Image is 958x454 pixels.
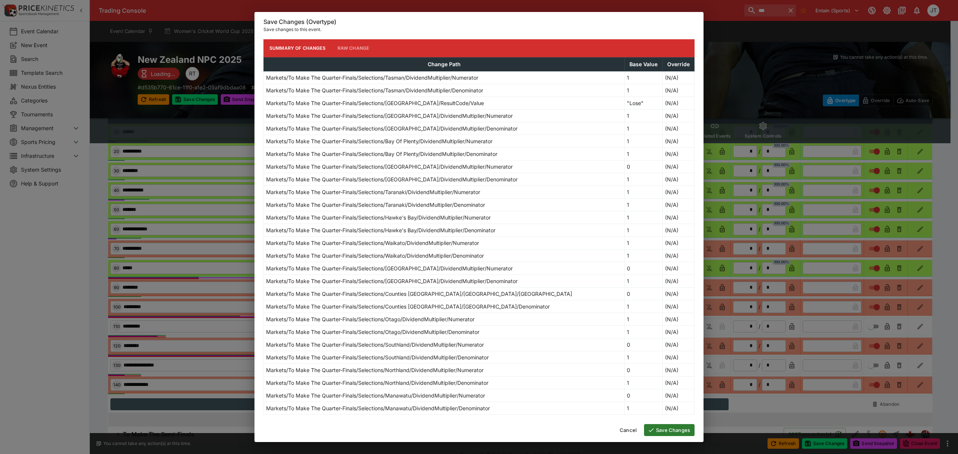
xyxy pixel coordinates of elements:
[663,109,695,122] td: (N/A)
[266,366,483,374] p: Markets/To Make The Quarter-Finals/Selections/Northland/DividendMultiplier/Numerator
[266,112,513,120] p: Markets/To Make The Quarter-Finals/Selections/[GEOGRAPHIC_DATA]/DividendMultiplier/Numerator
[625,147,663,160] td: 1
[625,71,663,84] td: 1
[663,211,695,224] td: (N/A)
[625,376,663,389] td: 1
[266,252,484,260] p: Markets/To Make The Quarter-Finals/Selections/Waikato/DividendMultiplier/Denominator
[663,325,695,338] td: (N/A)
[663,313,695,325] td: (N/A)
[663,351,695,363] td: (N/A)
[625,402,663,414] td: 1
[266,264,513,272] p: Markets/To Make The Quarter-Finals/Selections/[GEOGRAPHIC_DATA]/DividendMultiplier/Numerator
[266,175,518,183] p: Markets/To Make The Quarter-Finals/Selections/[GEOGRAPHIC_DATA]/DividendMultiplier/Denominator
[663,402,695,414] td: (N/A)
[264,57,625,71] th: Change Path
[266,290,572,298] p: Markets/To Make The Quarter-Finals/Selections/Counties [GEOGRAPHIC_DATA]/[GEOGRAPHIC_DATA]/[GEOGR...
[266,137,492,145] p: Markets/To Make The Quarter-Finals/Selections/Bay Of Plenty/DividendMultiplier/Numerator
[266,86,483,94] p: Markets/To Make The Quarter-Finals/Selections/Tasman/DividendMultiplier/Denominator
[663,173,695,185] td: (N/A)
[625,160,663,173] td: 0
[625,185,663,198] td: 1
[663,96,695,109] td: (N/A)
[663,57,695,71] th: Override
[663,389,695,402] td: (N/A)
[625,313,663,325] td: 1
[625,173,663,185] td: 1
[266,188,480,196] p: Markets/To Make The Quarter-Finals/Selections/Taranaki/DividendMultiplier/Numerator
[663,300,695,313] td: (N/A)
[663,198,695,211] td: (N/A)
[663,135,695,147] td: (N/A)
[263,39,332,57] button: Summary of Changes
[266,201,485,209] p: Markets/To Make The Quarter-Finals/Selections/Taranaki/DividendMultiplier/Denominator
[266,303,550,310] p: Markets/To Make The Quarter-Finals/Selections/Counties [GEOGRAPHIC_DATA]/[GEOGRAPHIC_DATA]/Denomi...
[266,353,489,361] p: Markets/To Make The Quarter-Finals/Selections/Southland/DividendMultiplier/Denominator
[332,39,375,57] button: Raw Change
[625,325,663,338] td: 1
[625,198,663,211] td: 1
[625,135,663,147] td: 1
[625,57,663,71] th: Base Value
[266,341,484,349] p: Markets/To Make The Quarter-Finals/Selections/Southland/DividendMultiplier/Numerator
[663,287,695,300] td: (N/A)
[663,71,695,84] td: (N/A)
[266,277,518,285] p: Markets/To Make The Quarter-Finals/Selections/[GEOGRAPHIC_DATA]/DividendMultiplier/Denominator
[663,338,695,351] td: (N/A)
[625,262,663,274] td: 0
[266,226,495,234] p: Markets/To Make The Quarter-Finals/Selections/Hawke's Bay/DividendMultiplier/Denominator
[644,424,695,436] button: Save Changes
[263,18,695,26] h6: Save Changes (Overtype)
[625,338,663,351] td: 0
[663,84,695,96] td: (N/A)
[615,424,641,436] button: Cancel
[625,249,663,262] td: 1
[625,96,663,109] td: "Lose"
[663,363,695,376] td: (N/A)
[663,147,695,160] td: (N/A)
[625,236,663,249] td: 1
[663,122,695,135] td: (N/A)
[266,392,485,399] p: Markets/To Make The Quarter-Finals/Selections/Manawatu/DividendMultiplier/Numerator
[263,26,695,33] p: Save changes to this event.
[266,239,479,247] p: Markets/To Make The Quarter-Finals/Selections/Waikato/DividendMultiplier/Numerator
[266,379,488,387] p: Markets/To Make The Quarter-Finals/Selections/Northland/DividendMultiplier/Denominator
[663,262,695,274] td: (N/A)
[625,224,663,236] td: 1
[625,122,663,135] td: 1
[625,389,663,402] td: 0
[266,404,490,412] p: Markets/To Make The Quarter-Finals/Selections/Manawatu/DividendMultiplier/Denominator
[663,185,695,198] td: (N/A)
[266,214,491,221] p: Markets/To Make The Quarter-Finals/Selections/Hawke's Bay/DividendMultiplier/Numerator
[625,211,663,224] td: 1
[625,109,663,122] td: 1
[266,328,479,336] p: Markets/To Make The Quarter-Finals/Selections/Otago/DividendMultiplier/Denominator
[663,224,695,236] td: (N/A)
[625,84,663,96] td: 1
[663,249,695,262] td: (N/A)
[625,351,663,363] td: 1
[663,236,695,249] td: (N/A)
[625,287,663,300] td: 0
[625,363,663,376] td: 0
[266,163,513,171] p: Markets/To Make The Quarter-Finals/Selections/[GEOGRAPHIC_DATA]/DividendMultiplier/Numerator
[625,300,663,313] td: 1
[625,274,663,287] td: 1
[663,160,695,173] td: (N/A)
[266,99,484,107] p: Markets/To Make The Quarter-Finals/Selections/[GEOGRAPHIC_DATA]/ResultCode/Value
[266,150,497,158] p: Markets/To Make The Quarter-Finals/Selections/Bay Of Plenty/DividendMultiplier/Denominator
[663,376,695,389] td: (N/A)
[266,74,478,82] p: Markets/To Make The Quarter-Finals/Selections/Tasman/DividendMultiplier/Numerator
[266,315,475,323] p: Markets/To Make The Quarter-Finals/Selections/Otago/DividendMultiplier/Numerator
[266,125,518,132] p: Markets/To Make The Quarter-Finals/Selections/[GEOGRAPHIC_DATA]/DividendMultiplier/Denominator
[663,274,695,287] td: (N/A)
